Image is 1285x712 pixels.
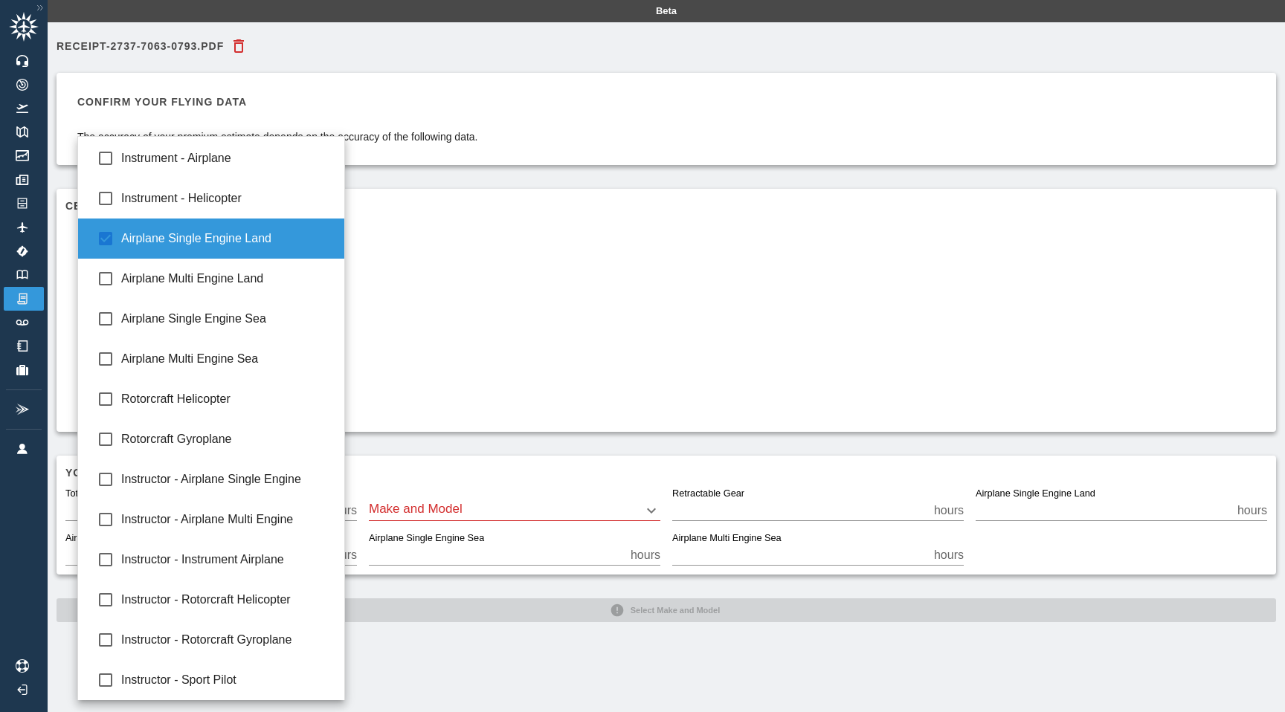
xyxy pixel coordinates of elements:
[121,511,332,528] span: Instructor - Airplane Multi Engine
[121,350,332,368] span: Airplane Multi Engine Sea
[121,470,332,488] span: Instructor - Airplane Single Engine
[121,149,332,167] span: Instrument - Airplane
[121,430,332,448] span: Rotorcraft Gyroplane
[121,270,332,288] span: Airplane Multi Engine Land
[121,671,332,689] span: Instructor - Sport Pilot
[121,310,332,328] span: Airplane Single Engine Sea
[121,230,332,247] span: Airplane Single Engine Land
[121,390,332,408] span: Rotorcraft Helicopter
[121,631,332,649] span: Instructor - Rotorcraft Gyroplane
[121,551,332,569] span: Instructor - Instrument Airplane
[121,190,332,207] span: Instrument - Helicopter
[121,591,332,609] span: Instructor - Rotorcraft Helicopter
